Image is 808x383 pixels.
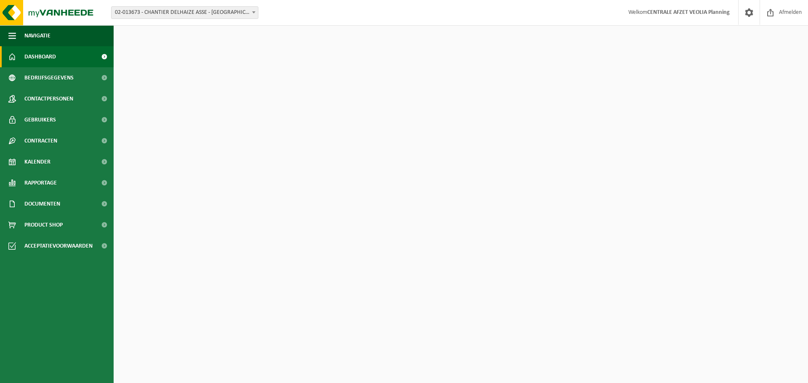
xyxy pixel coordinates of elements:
[24,25,50,46] span: Navigatie
[24,172,57,193] span: Rapportage
[24,193,60,214] span: Documenten
[112,7,258,18] span: 02-013673 - CHANTIER DELHAIZE ASSE - VEOLIA - ASSE
[24,88,73,109] span: Contactpersonen
[24,151,50,172] span: Kalender
[24,46,56,67] span: Dashboard
[647,9,730,16] strong: CENTRALE AFZET VEOLIA Planning
[24,214,63,235] span: Product Shop
[24,130,57,151] span: Contracten
[24,109,56,130] span: Gebruikers
[111,6,258,19] span: 02-013673 - CHANTIER DELHAIZE ASSE - VEOLIA - ASSE
[24,67,74,88] span: Bedrijfsgegevens
[24,235,93,256] span: Acceptatievoorwaarden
